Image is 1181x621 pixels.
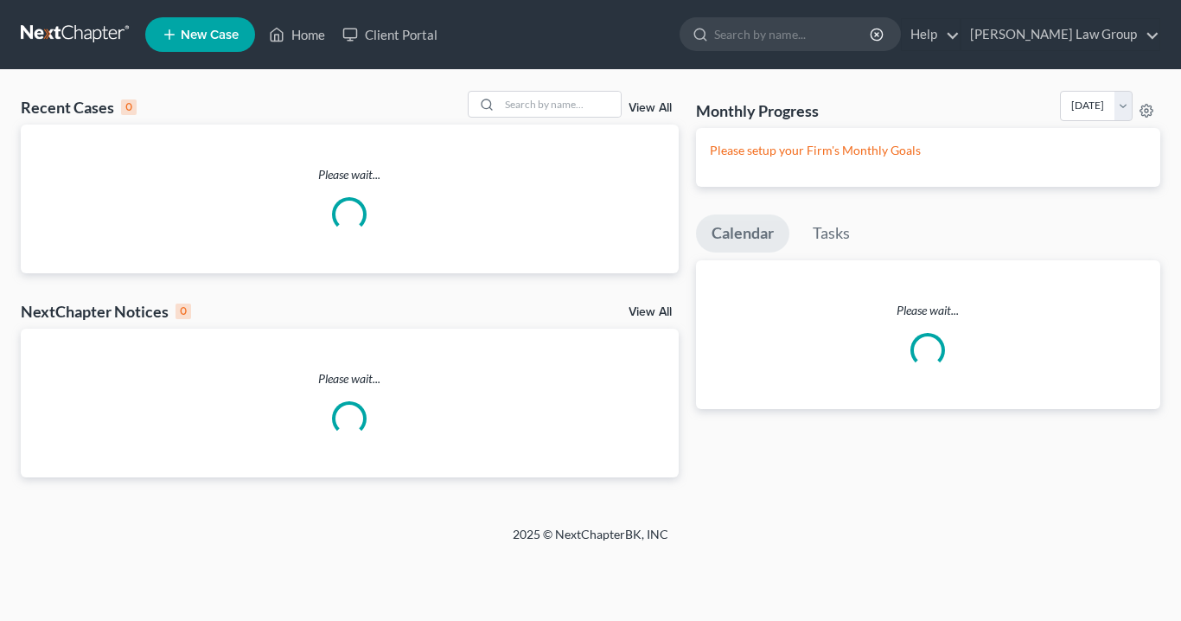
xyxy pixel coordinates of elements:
[121,99,137,115] div: 0
[260,19,334,50] a: Home
[98,526,1083,557] div: 2025 © NextChapterBK, INC
[797,214,865,253] a: Tasks
[21,97,137,118] div: Recent Cases
[21,301,191,322] div: NextChapter Notices
[961,19,1159,50] a: [PERSON_NAME] Law Group
[714,18,872,50] input: Search by name...
[629,102,672,114] a: View All
[710,142,1147,159] p: Please setup your Firm's Monthly Goals
[176,304,191,319] div: 0
[696,214,789,253] a: Calendar
[334,19,446,50] a: Client Portal
[181,29,239,42] span: New Case
[500,92,621,117] input: Search by name...
[629,306,672,318] a: View All
[21,166,679,183] p: Please wait...
[21,370,679,387] p: Please wait...
[696,100,819,121] h3: Monthly Progress
[696,302,1161,319] p: Please wait...
[902,19,960,50] a: Help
